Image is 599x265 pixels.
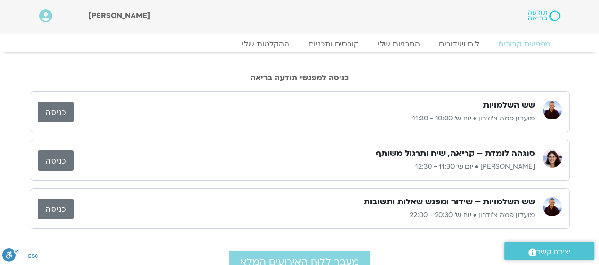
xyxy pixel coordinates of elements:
span: יצירת קשר [536,246,571,258]
p: מועדון פמה צ'ודרון • יום ש׳ 10:00 - 11:30 [74,113,535,124]
a: כניסה [38,199,74,219]
a: קורסים ותכניות [299,39,368,49]
h3: סנגהה לומדת – קריאה, שיח ותרגול משותף [376,148,535,159]
img: מיכל גורל [543,149,562,168]
a: לוח שידורים [429,39,489,49]
p: מועדון פמה צ'ודרון • יום ש׳ 20:30 - 22:00 [74,210,535,221]
a: יצירת קשר [504,242,594,260]
span: [PERSON_NAME] [89,10,150,21]
nav: Menu [39,39,560,49]
h2: כניסה למפגשי תודעה בריאה [30,73,570,82]
a: כניסה [38,102,74,122]
a: מפגשים קרובים [489,39,560,49]
h3: שש השלמויות [483,100,535,111]
p: [PERSON_NAME] • יום ש׳ 11:30 - 12:30 [74,161,535,173]
a: התכניות שלי [368,39,429,49]
img: מועדון פמה צ'ודרון [543,197,562,216]
a: כניסה [38,150,74,171]
img: מועדון פמה צ'ודרון [543,101,562,119]
a: ההקלטות שלי [232,39,299,49]
h3: שש השלמויות – שידור ומפגש שאלות ותשובות [364,196,535,208]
